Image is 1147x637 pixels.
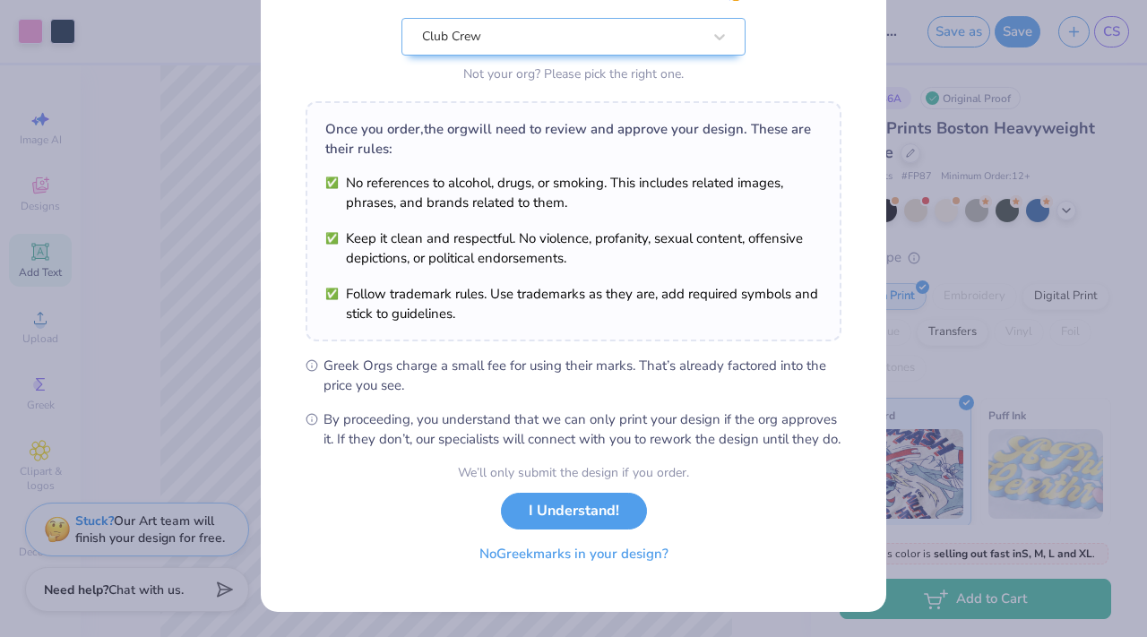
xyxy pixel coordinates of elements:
div: Not your org? Please pick the right one. [401,65,746,83]
div: Once you order, the org will need to review and approve your design. These are their rules: [325,119,822,159]
span: By proceeding, you understand that we can only print your design if the org approves it. If they ... [323,409,841,449]
span: Greek Orgs charge a small fee for using their marks. That’s already factored into the price you see. [323,356,841,395]
li: No references to alcohol, drugs, or smoking. This includes related images, phrases, and brands re... [325,173,822,212]
li: Keep it clean and respectful. No violence, profanity, sexual content, offensive depictions, or po... [325,228,822,268]
div: We’ll only submit the design if you order. [458,463,689,482]
li: Follow trademark rules. Use trademarks as they are, add required symbols and stick to guidelines. [325,284,822,323]
button: NoGreekmarks in your design? [464,536,684,572]
button: I Understand! [501,493,647,529]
